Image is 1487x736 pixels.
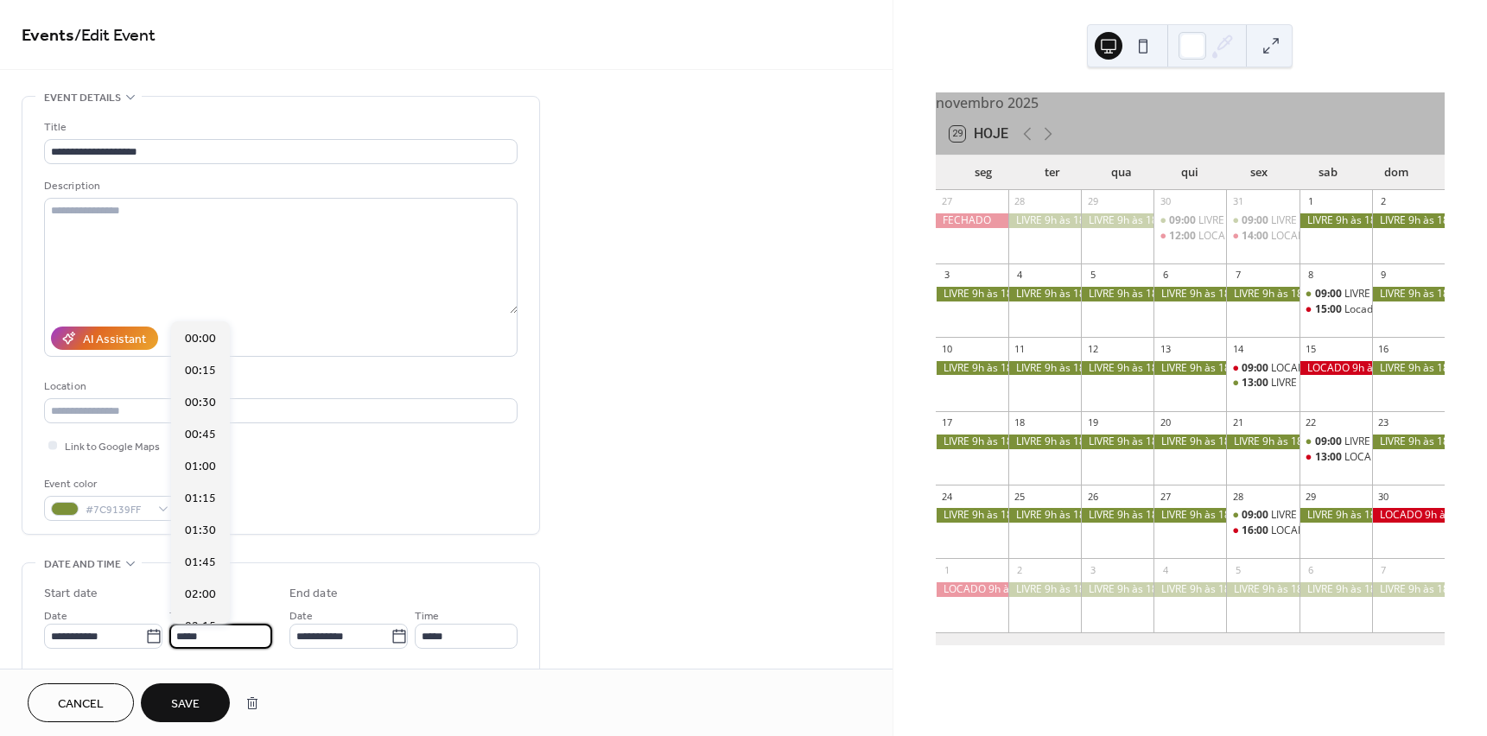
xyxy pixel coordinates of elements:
div: 1 [941,563,954,576]
span: 12:00 [1169,229,1198,244]
div: 30 [1377,490,1390,503]
div: 2 [1377,195,1390,208]
div: 1 [1305,195,1318,208]
div: Locado 15h às 17h [1300,302,1372,317]
div: LOCADO 13h às 15h [1344,450,1442,465]
div: LIVRE 9h às 18h [1081,287,1153,301]
div: 28 [1231,490,1244,503]
span: 00:00 [185,330,216,348]
div: LOCADO 14h às 18h [1271,229,1369,244]
div: novembro 2025 [936,92,1445,113]
div: 7 [1231,269,1244,282]
div: 10 [941,342,954,355]
div: LOCADO 16h às 18h [1271,523,1369,538]
div: 4 [1159,563,1172,576]
div: Start date [44,585,98,603]
span: 14:00 [1242,229,1271,244]
div: 30 [1159,195,1172,208]
div: LOCADO 9h às 18h [1300,361,1372,376]
div: LOCADO 9h às 12h [1226,361,1299,376]
div: LOCADO 9h às 18h [1372,508,1445,523]
div: LIVRE 9h às 15h [1226,508,1299,523]
div: LIVRE 9h às 15h [1271,508,1346,523]
button: AI Assistant [51,327,158,350]
div: 6 [1159,269,1172,282]
div: sex [1224,155,1293,190]
span: 09:00 [1315,435,1344,449]
div: 11 [1014,342,1026,355]
div: Location [44,378,514,396]
div: 29 [1305,490,1318,503]
div: 16 [1377,342,1390,355]
div: 6 [1305,563,1318,576]
div: 18 [1014,416,1026,429]
span: Time [415,607,439,625]
span: 00:15 [185,362,216,380]
div: LIVRE 9h às 18h [936,287,1008,301]
div: 31 [1231,195,1244,208]
div: LIVRE 9h às 18h [1226,582,1299,597]
div: 22 [1305,416,1318,429]
div: dom [1362,155,1431,190]
div: LIVRE 9h às 18h [1372,361,1445,376]
div: LOCADO 16h às 18h [1226,523,1299,538]
div: LIVRE 9h às 18h [1300,213,1372,228]
div: LIVRE 9h às 18h [1300,582,1372,597]
span: Date [44,607,67,625]
div: AI Assistant [83,331,146,349]
span: 09:00 [1315,287,1344,301]
div: 25 [1014,490,1026,503]
div: LIVRE 9h às 18h [1153,582,1226,597]
div: LIVRE 9h às 18h [1226,435,1299,449]
div: 27 [941,195,954,208]
div: LIVRE 9h às 11h [1153,213,1226,228]
div: LOCADO 14h às 18h [1226,229,1299,244]
div: LIVRE 9h às 18h [1372,582,1445,597]
span: 01:30 [185,522,216,540]
div: LIVRE 9h às 18h [1081,435,1153,449]
div: LIVRE 9h às 18h [1300,508,1372,523]
div: 29 [1086,195,1099,208]
div: seg [950,155,1019,190]
div: LIVRE 9h às 18h [1153,435,1226,449]
div: Locado 15h às 17h [1344,302,1434,317]
div: 28 [1014,195,1026,208]
div: qua [1087,155,1156,190]
div: LIVRE 9h às 11h [1198,213,1274,228]
div: LIVRE 9h às 18h [1226,287,1299,301]
span: 02:15 [185,618,216,636]
div: LOCADO 12h às 18h [1153,229,1226,244]
div: LIVRE 13h às 18h [1226,376,1299,390]
div: LIVRE 9h às 14h [1344,287,1420,301]
div: LIVRE 9h às 12h [1300,435,1372,449]
div: 19 [1086,416,1099,429]
div: 27 [1159,490,1172,503]
div: End date [289,585,338,603]
div: LIVRE 9h às 18h [1008,508,1081,523]
div: 5 [1231,563,1244,576]
div: LIVRE 9h às 18h [1008,582,1081,597]
div: 4 [1014,269,1026,282]
span: Cancel [58,695,104,714]
div: 15 [1305,342,1318,355]
span: #7C9139FF [86,501,149,519]
div: ter [1018,155,1087,190]
button: 29Hoje [944,122,1014,146]
div: 13 [1159,342,1172,355]
div: LIVRE 9h às 18h [1372,287,1445,301]
div: 9 [1377,269,1390,282]
div: 5 [1086,269,1099,282]
div: LIVRE 9h às 12h [1344,435,1420,449]
div: LIVRE 9h às 18h [1372,435,1445,449]
span: 09:00 [1242,508,1271,523]
div: 3 [1086,563,1099,576]
div: 21 [1231,416,1244,429]
div: 7 [1377,563,1390,576]
span: Event details [44,89,121,107]
div: 23 [1377,416,1390,429]
div: Event color [44,475,174,493]
a: Events [22,19,74,53]
div: 26 [1086,490,1099,503]
div: 17 [941,416,954,429]
div: LOCADO 13h às 15h [1300,450,1372,465]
